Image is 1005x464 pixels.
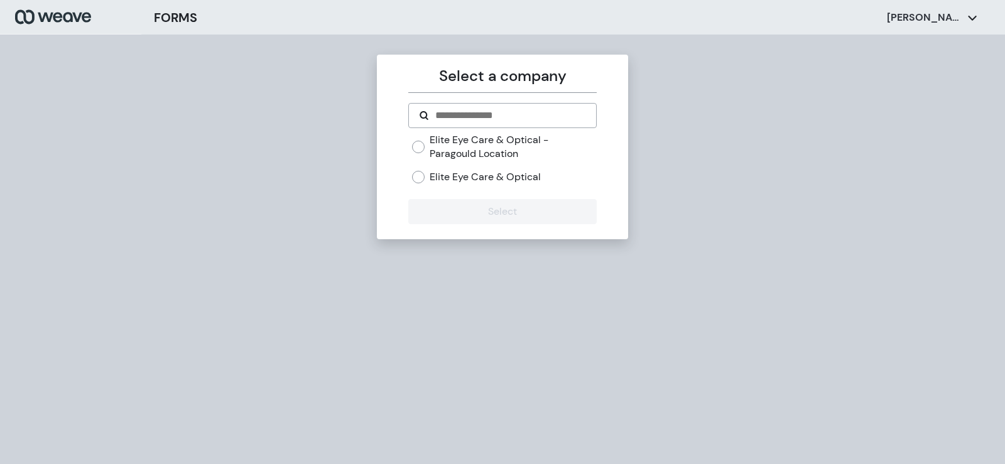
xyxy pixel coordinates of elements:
[430,170,541,184] label: Elite Eye Care & Optical
[434,108,585,123] input: Search
[408,65,596,87] p: Select a company
[408,199,596,224] button: Select
[430,133,596,160] label: Elite Eye Care & Optical - Paragould Location
[887,11,962,24] p: [PERSON_NAME]
[154,8,197,27] h3: FORMS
